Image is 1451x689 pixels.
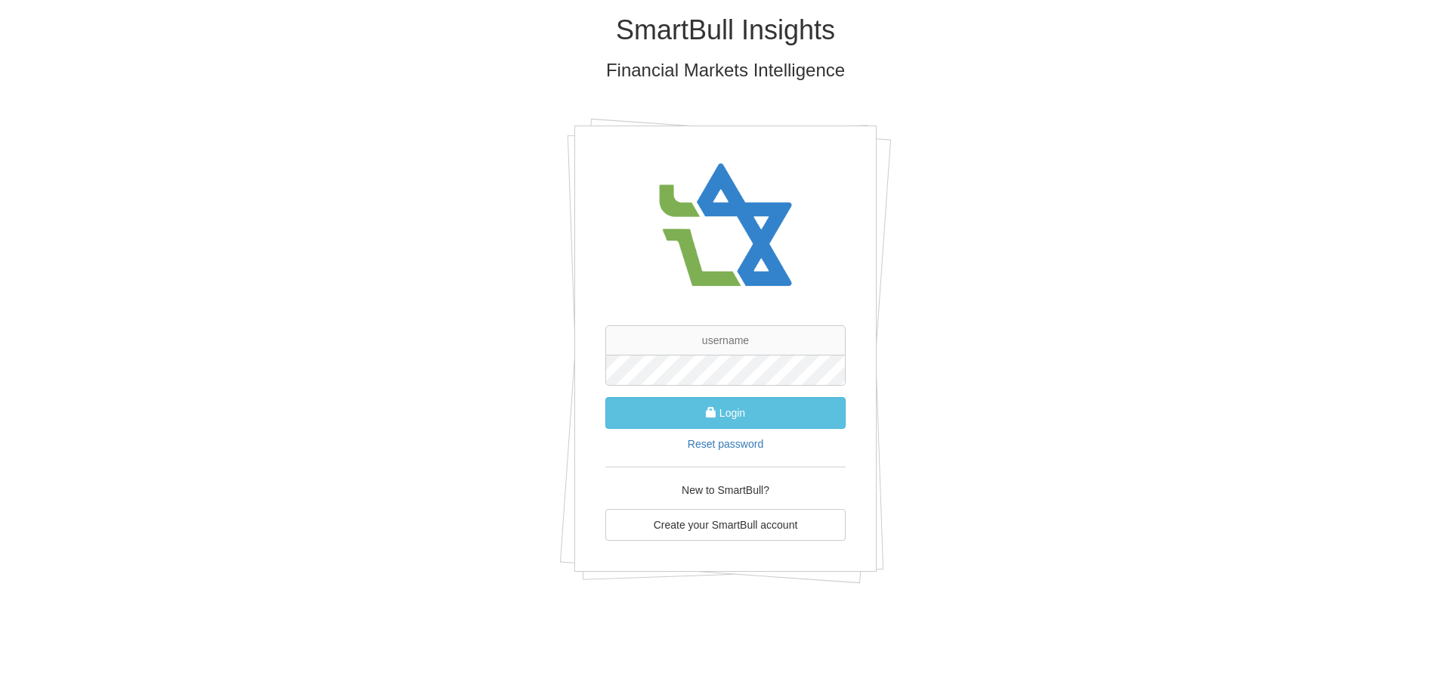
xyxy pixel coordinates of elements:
h1: SmartBull Insights [283,15,1168,45]
button: Login [605,397,846,429]
h3: Financial Markets Intelligence [283,61,1168,80]
img: avatar [650,149,801,303]
input: username [605,325,846,355]
a: Create your SmartBull account [605,509,846,541]
span: New to SmartBull? [682,484,769,496]
a: Reset password [688,438,763,450]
